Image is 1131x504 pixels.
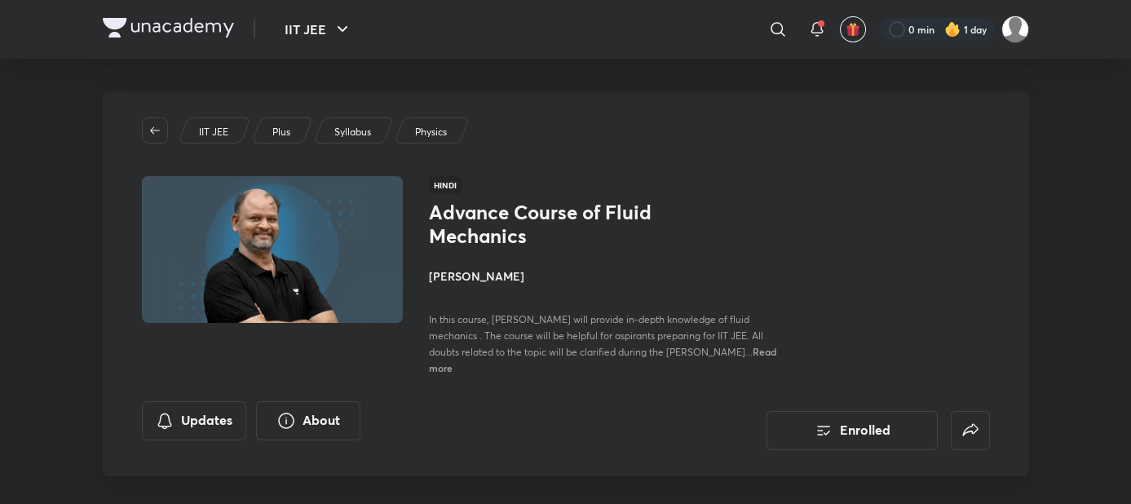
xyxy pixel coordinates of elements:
[331,125,373,139] a: Syllabus
[139,175,404,325] img: Thumbnail
[429,176,462,194] span: Hindi
[142,401,246,440] button: Updates
[767,411,938,450] button: Enrolled
[429,267,794,285] h4: [PERSON_NAME]
[412,125,449,139] a: Physics
[1001,15,1029,43] img: Vijay
[429,201,696,248] h1: Advance Course of Fluid Mechanics
[429,345,776,374] span: Read more
[275,13,362,46] button: IIT JEE
[103,18,234,42] a: Company Logo
[334,125,371,139] p: Syllabus
[269,125,293,139] a: Plus
[199,125,228,139] p: IIT JEE
[944,21,961,38] img: streak
[415,125,447,139] p: Physics
[429,313,763,358] span: In this course, [PERSON_NAME] will provide in-depth knowledge of fluid mechanics . The course wil...
[256,401,360,440] button: About
[840,16,866,42] button: avatar
[103,18,234,38] img: Company Logo
[951,411,990,450] button: false
[846,22,860,37] img: avatar
[272,125,290,139] p: Plus
[196,125,231,139] a: IIT JEE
